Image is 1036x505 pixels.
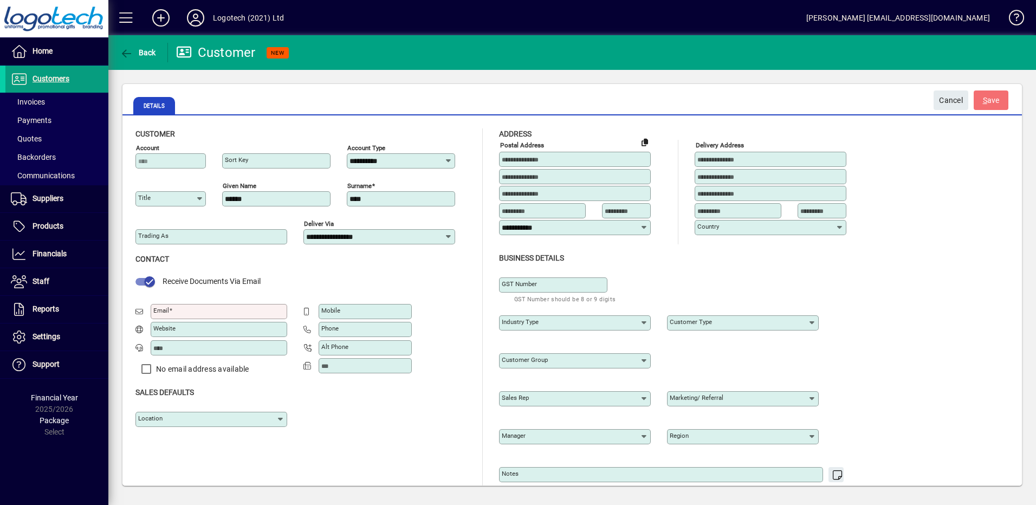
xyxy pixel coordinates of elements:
span: Communications [11,171,75,180]
span: Sales defaults [135,388,194,397]
a: Quotes [5,130,108,148]
a: Communications [5,166,108,185]
span: Cancel [939,92,963,109]
span: Staff [33,277,49,286]
span: Address [499,130,532,138]
mat-label: Account Type [347,144,385,152]
a: Products [5,213,108,240]
span: Back [120,48,156,57]
span: Package [40,416,69,425]
mat-label: Customer type [670,318,712,326]
a: Suppliers [5,185,108,212]
mat-label: Alt Phone [321,343,348,351]
button: Add [144,8,178,28]
span: Receive Documents Via Email [163,277,261,286]
span: Details [133,97,175,114]
button: Save [974,90,1008,110]
mat-label: Location [138,415,163,422]
span: S [983,96,987,105]
label: No email address available [154,364,249,374]
span: Payments [11,116,51,125]
a: Settings [5,323,108,351]
span: Financial Year [31,393,78,402]
button: Back [117,43,159,62]
span: Quotes [11,134,42,143]
mat-label: Website [153,325,176,332]
mat-label: Marketing/ Referral [670,394,723,402]
a: Financials [5,241,108,268]
span: Suppliers [33,194,63,203]
span: Financials [33,249,67,258]
mat-label: Trading as [138,232,169,239]
span: Contact [135,255,169,263]
mat-label: Customer group [502,356,548,364]
mat-label: Sales rep [502,394,529,402]
mat-label: Given name [223,182,256,190]
app-page-header-button: Back [108,43,168,62]
mat-label: Notes [502,470,519,477]
span: ave [983,92,1000,109]
button: Profile [178,8,213,28]
span: Settings [33,332,60,341]
a: Reports [5,296,108,323]
a: Support [5,351,108,378]
div: Logotech (2021) Ltd [213,9,284,27]
button: Cancel [934,90,968,110]
a: Knowledge Base [1001,2,1022,37]
mat-label: Region [670,432,689,439]
button: Copy to Delivery address [636,133,653,151]
a: Staff [5,268,108,295]
mat-label: Industry type [502,318,539,326]
mat-label: Mobile [321,307,340,314]
mat-label: Account [136,144,159,152]
span: Backorders [11,153,56,161]
mat-label: Phone [321,325,339,332]
mat-hint: GST Number should be 8 or 9 digits [514,293,616,305]
mat-label: Manager [502,432,526,439]
mat-label: Title [138,194,151,202]
mat-label: GST Number [502,280,537,288]
span: Support [33,360,60,368]
div: Customer [176,44,256,61]
span: Customers [33,74,69,83]
span: Home [33,47,53,55]
mat-label: Sort key [225,156,248,164]
span: Products [33,222,63,230]
span: Invoices [11,98,45,106]
mat-label: Email [153,307,169,314]
mat-label: Deliver via [304,220,334,228]
span: NEW [271,49,284,56]
div: [PERSON_NAME] [EMAIL_ADDRESS][DOMAIN_NAME] [806,9,990,27]
mat-hint: Use 'Enter' to start a new line [753,482,838,495]
a: Home [5,38,108,65]
mat-label: Country [697,223,719,230]
span: Reports [33,305,59,313]
a: Payments [5,111,108,130]
a: Invoices [5,93,108,111]
span: Business details [499,254,564,262]
mat-label: Surname [347,182,372,190]
a: Backorders [5,148,108,166]
span: Customer [135,130,175,138]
